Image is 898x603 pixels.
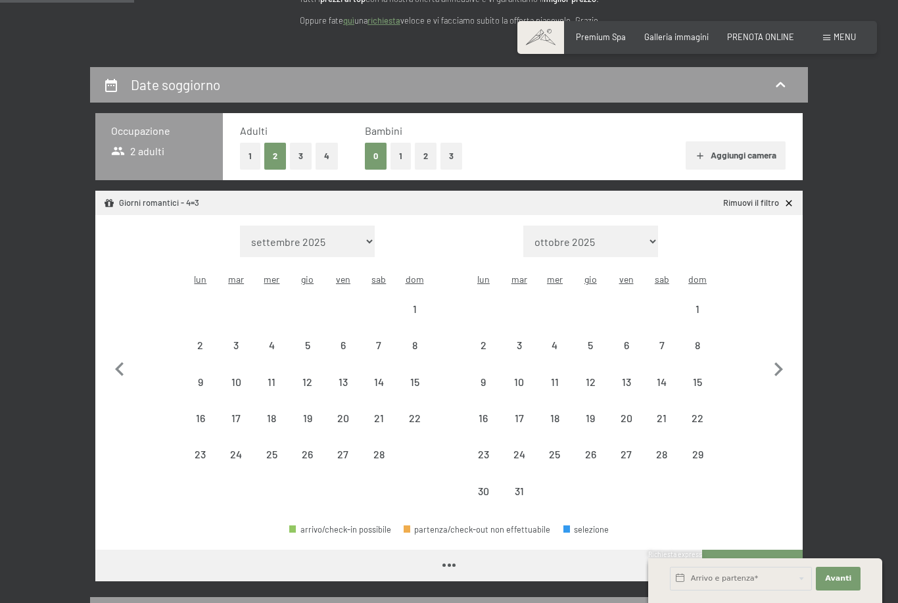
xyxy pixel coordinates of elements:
div: arrivo/check-in possibile [289,525,391,534]
div: Sun Mar 22 2026 [680,400,715,436]
div: arrivo/check-in non effettuabile [396,327,432,363]
div: 11 [255,377,288,410]
div: arrivo/check-in non effettuabile [396,364,432,400]
div: arrivo/check-in non effettuabile [502,327,537,363]
div: 20 [327,413,360,446]
div: arrivo/check-in non effettuabile [218,327,254,363]
div: Thu Feb 05 2026 [290,327,325,363]
div: arrivo/check-in non effettuabile [573,437,608,472]
div: 25 [255,449,288,482]
div: Mon Feb 16 2026 [183,400,218,436]
div: Sat Feb 14 2026 [361,364,396,400]
div: Sun Feb 15 2026 [396,364,432,400]
a: Premium Spa [576,32,626,42]
div: 6 [609,340,642,373]
div: 18 [538,413,571,446]
div: arrivo/check-in non effettuabile [465,437,501,472]
div: 19 [574,413,607,446]
div: Wed Mar 25 2026 [537,437,573,472]
div: arrivo/check-in non effettuabile [502,364,537,400]
span: Avanti [825,573,851,584]
div: Fri Feb 06 2026 [325,327,361,363]
div: Fri Mar 06 2026 [608,327,644,363]
div: Wed Feb 25 2026 [254,437,289,472]
div: arrivo/check-in non effettuabile [183,400,218,436]
div: arrivo/check-in non effettuabile [290,327,325,363]
div: 5 [291,340,324,373]
div: Tue Feb 24 2026 [218,437,254,472]
div: arrivo/check-in non effettuabile [183,437,218,472]
div: arrivo/check-in non effettuabile [680,291,715,327]
div: arrivo/check-in non effettuabile [361,400,396,436]
abbr: martedì [511,274,527,285]
button: Mese precedente [106,226,133,509]
div: Wed Mar 04 2026 [537,327,573,363]
div: 16 [467,413,500,446]
div: Tue Mar 10 2026 [502,364,537,400]
div: arrivo/check-in non effettuabile [644,364,680,400]
div: arrivo/check-in non effettuabile [573,400,608,436]
div: arrivo/check-in non effettuabile [325,437,361,472]
div: 2 [184,340,217,373]
div: 13 [327,377,360,410]
div: 8 [398,340,431,373]
div: Thu Feb 26 2026 [290,437,325,472]
div: arrivo/check-in non effettuabile [680,327,715,363]
div: arrivo/check-in non effettuabile [254,327,289,363]
div: arrivo/check-in non effettuabile [254,400,289,436]
abbr: domenica [688,274,707,285]
div: arrivo/check-in non effettuabile [218,437,254,472]
div: Sun Feb 08 2026 [396,327,432,363]
div: 27 [609,449,642,482]
div: Sat Mar 07 2026 [644,327,680,363]
a: quì [343,15,354,26]
div: 19 [291,413,324,446]
div: 13 [609,377,642,410]
div: arrivo/check-in non effettuabile [680,437,715,472]
abbr: domenica [406,274,424,285]
div: Wed Mar 11 2026 [537,364,573,400]
div: arrivo/check-in non effettuabile [218,400,254,436]
div: Tue Feb 10 2026 [218,364,254,400]
div: 24 [503,449,536,482]
div: Sat Feb 28 2026 [361,437,396,472]
div: Tue Feb 17 2026 [218,400,254,436]
div: arrivo/check-in non effettuabile [361,364,396,400]
a: richiesta [367,15,400,26]
div: 3 [503,340,536,373]
div: Mon Mar 30 2026 [465,473,501,508]
p: Oppure fate una veloce e vi facciamo subito la offerta piacevole. Grazie [186,14,712,27]
span: Galleria immagini [644,32,709,42]
div: 8 [681,340,714,373]
button: 3 [440,143,462,170]
div: 22 [398,413,431,446]
div: Sun Feb 01 2026 [396,291,432,327]
abbr: sabato [655,274,669,285]
div: 16 [184,413,217,446]
abbr: sabato [371,274,386,285]
div: Thu Mar 12 2026 [573,364,608,400]
div: Wed Feb 04 2026 [254,327,289,363]
span: Adulti [240,124,268,137]
div: 17 [220,413,252,446]
abbr: lunedì [194,274,206,285]
div: 5 [574,340,607,373]
div: Wed Feb 18 2026 [254,400,289,436]
div: 14 [362,377,395,410]
div: Sat Mar 21 2026 [644,400,680,436]
div: arrivo/check-in non effettuabile [502,400,537,436]
div: 7 [646,340,678,373]
h2: Date soggiorno [131,76,220,93]
div: arrivo/check-in non effettuabile [573,364,608,400]
div: arrivo/check-in non effettuabile [537,327,573,363]
div: arrivo/check-in non effettuabile [183,327,218,363]
div: 17 [503,413,536,446]
div: Giorni romantici - 4=3 [104,197,199,209]
div: 12 [574,377,607,410]
div: Mon Mar 02 2026 [465,327,501,363]
button: 3 [290,143,312,170]
div: 31 [503,486,536,519]
div: Sun Mar 08 2026 [680,327,715,363]
div: Sat Mar 28 2026 [644,437,680,472]
div: 26 [574,449,607,482]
